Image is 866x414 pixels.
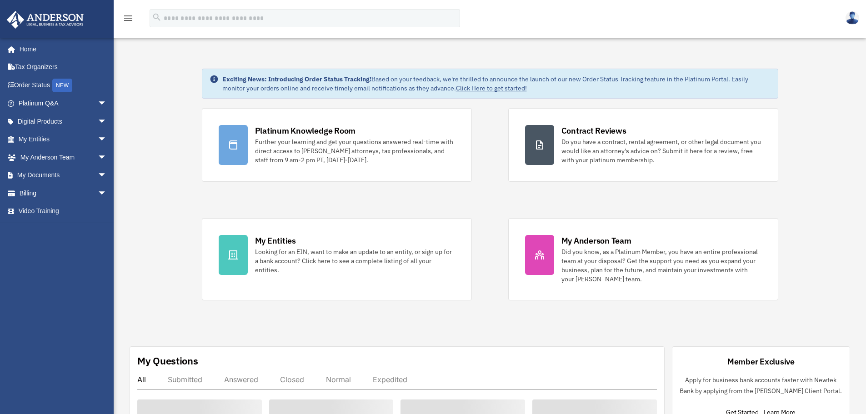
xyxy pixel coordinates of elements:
div: My Anderson Team [561,235,631,246]
a: Platinum Q&Aarrow_drop_down [6,95,120,113]
i: search [152,12,162,22]
a: My Anderson Team Did you know, as a Platinum Member, you have an entire professional team at your... [508,218,778,300]
div: My Entities [255,235,296,246]
a: Tax Organizers [6,58,120,76]
div: Normal [326,375,351,384]
div: Did you know, as a Platinum Member, you have an entire professional team at your disposal? Get th... [561,247,761,284]
div: Looking for an EIN, want to make an update to an entity, or sign up for a bank account? Click her... [255,247,455,274]
a: Platinum Knowledge Room Further your learning and get your questions answered real-time with dire... [202,108,472,182]
div: Expedited [373,375,407,384]
div: Further your learning and get your questions answered real-time with direct access to [PERSON_NAM... [255,137,455,165]
a: Click Here to get started! [456,84,527,92]
div: My Questions [137,354,198,368]
span: arrow_drop_down [98,148,116,167]
div: Contract Reviews [561,125,626,136]
i: menu [123,13,134,24]
span: arrow_drop_down [98,112,116,131]
a: My Entities Looking for an EIN, want to make an update to an entity, or sign up for a bank accoun... [202,218,472,300]
img: User Pic [846,11,859,25]
a: Digital Productsarrow_drop_down [6,112,120,130]
div: Member Exclusive [727,356,795,367]
div: Based on your feedback, we're thrilled to announce the launch of our new Order Status Tracking fe... [222,75,771,93]
div: Do you have a contract, rental agreement, or other legal document you would like an attorney's ad... [561,137,761,165]
div: Answered [224,375,258,384]
p: Apply for business bank accounts faster with Newtek Bank by applying from the [PERSON_NAME] Clien... [680,374,842,397]
a: My Documentsarrow_drop_down [6,166,120,185]
span: arrow_drop_down [98,130,116,149]
div: All [137,375,146,384]
strong: Exciting News: Introducing Order Status Tracking! [222,75,371,83]
a: Order StatusNEW [6,76,120,95]
a: My Anderson Teamarrow_drop_down [6,148,120,166]
div: Closed [280,375,304,384]
a: Home [6,40,116,58]
span: arrow_drop_down [98,184,116,203]
a: My Entitiesarrow_drop_down [6,130,120,149]
a: menu [123,16,134,24]
span: arrow_drop_down [98,95,116,113]
a: Video Training [6,202,120,220]
a: Billingarrow_drop_down [6,184,120,202]
a: Contract Reviews Do you have a contract, rental agreement, or other legal document you would like... [508,108,778,182]
div: NEW [52,79,72,92]
div: Submitted [168,375,202,384]
div: Platinum Knowledge Room [255,125,356,136]
span: arrow_drop_down [98,166,116,185]
img: Anderson Advisors Platinum Portal [4,11,86,29]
